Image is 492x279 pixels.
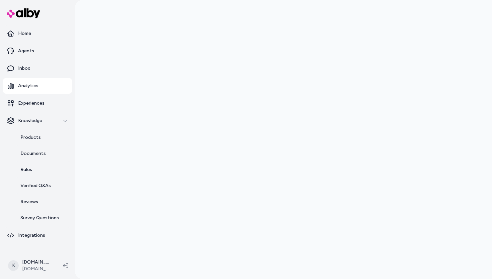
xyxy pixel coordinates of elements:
[3,113,72,129] button: Knowledge
[20,199,38,205] p: Reviews
[20,166,32,173] p: Rules
[3,78,72,94] a: Analytics
[8,260,19,271] span: K
[18,30,31,37] p: Home
[14,129,72,146] a: Products
[3,95,72,111] a: Experiences
[14,178,72,194] a: Verified Q&As
[14,146,72,162] a: Documents
[14,194,72,210] a: Reviews
[20,215,59,221] p: Survey Questions
[18,232,45,239] p: Integrations
[14,162,72,178] a: Rules
[20,150,46,157] p: Documents
[18,117,42,124] p: Knowledge
[18,65,30,72] p: Inbox
[3,43,72,59] a: Agents
[3,60,72,76] a: Inbox
[4,255,58,276] button: K[DOMAIN_NAME] Shopify[DOMAIN_NAME]
[20,134,41,141] p: Products
[7,8,40,18] img: alby Logo
[22,259,52,266] p: [DOMAIN_NAME] Shopify
[18,82,38,89] p: Analytics
[14,210,72,226] a: Survey Questions
[22,266,52,272] span: [DOMAIN_NAME]
[20,182,51,189] p: Verified Q&As
[3,25,72,42] a: Home
[3,227,72,243] a: Integrations
[18,48,34,54] p: Agents
[18,100,45,107] p: Experiences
